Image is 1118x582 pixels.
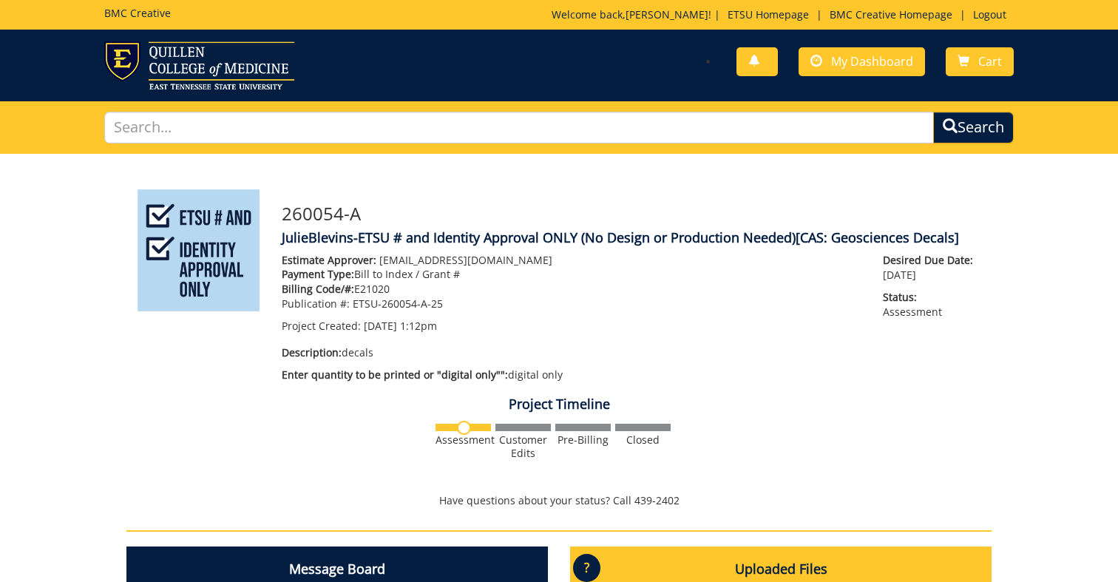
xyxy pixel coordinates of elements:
span: Billing Code/#: [282,282,354,296]
p: [DATE] [883,253,980,282]
img: Product featured image [138,189,260,311]
span: [CAS: Geosciences Decals] [796,229,959,246]
a: [PERSON_NAME] [626,7,708,21]
div: Customer Edits [495,433,551,460]
span: [DATE] 1:12pm [364,319,437,333]
p: digital only [282,368,861,382]
p: Assessment [883,290,980,319]
a: My Dashboard [799,47,925,76]
span: ETSU-260054-A-25 [353,297,443,311]
img: ETSU logo [104,41,294,89]
div: Closed [615,433,671,447]
span: Description: [282,345,342,359]
p: Have questions about your status? Call 439-2402 [126,493,992,508]
span: Desired Due Date: [883,253,980,268]
h4: Project Timeline [126,397,992,412]
img: no [457,421,471,435]
h5: BMC Creative [104,7,171,18]
span: Payment Type: [282,267,354,281]
p: [EMAIL_ADDRESS][DOMAIN_NAME] [282,253,861,268]
p: E21020 [282,282,861,297]
a: Cart [946,47,1014,76]
h4: JulieBlevins-ETSU # and Identity Approval ONLY (No Design or Production Needed) [282,231,980,246]
p: Welcome back, ! | | | [552,7,1014,22]
a: ETSU Homepage [720,7,816,21]
span: Cart [978,53,1002,70]
a: Logout [966,7,1014,21]
p: Bill to Index / Grant # [282,267,861,282]
h3: 260054-A [282,204,980,223]
span: Publication #: [282,297,350,311]
span: Status: [883,290,980,305]
span: Enter quantity to be printed or "digital only"": [282,368,508,382]
button: Search [933,112,1014,143]
div: Pre-Billing [555,433,611,447]
span: Estimate Approver: [282,253,376,267]
input: Search... [104,112,934,143]
span: My Dashboard [831,53,913,70]
a: BMC Creative Homepage [822,7,960,21]
p: ? [573,554,600,582]
p: decals [282,345,861,360]
div: Assessment [436,433,491,447]
span: Project Created: [282,319,361,333]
